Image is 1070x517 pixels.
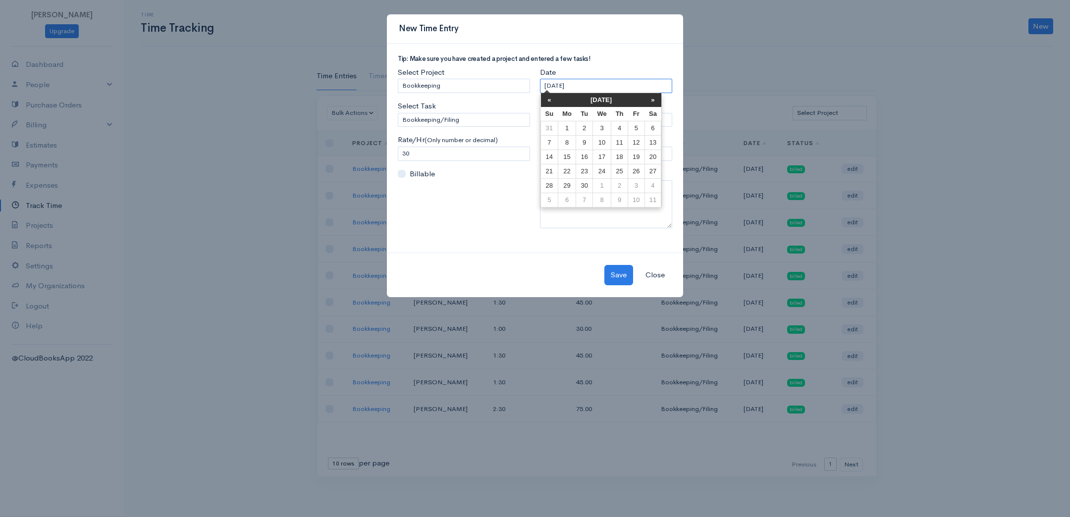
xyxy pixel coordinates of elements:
td: 3 [592,121,611,135]
td: 10 [628,193,644,207]
label: Select Task [398,101,436,112]
td: 5 [628,121,644,135]
td: 17 [592,150,611,164]
td: 4 [611,121,628,135]
th: Tu [576,107,592,121]
td: 9 [576,135,592,150]
td: 12 [628,135,644,150]
h3: New Time Entry [399,22,458,35]
td: 27 [644,164,661,178]
th: Fr [628,107,644,121]
td: 5 [541,193,558,207]
td: 4 [644,178,661,193]
td: 28 [541,178,558,193]
label: Date [540,67,556,78]
td: 29 [558,178,576,193]
td: 11 [611,135,628,150]
th: [DATE] [558,93,644,107]
button: Close [639,265,671,285]
td: 9 [611,193,628,207]
td: 2 [611,178,628,193]
td: 7 [541,135,558,150]
td: 3 [628,178,644,193]
td: 31 [541,121,558,135]
td: 22 [558,164,576,178]
th: « [541,93,558,107]
th: We [592,107,611,121]
td: 26 [628,164,644,178]
td: 25 [611,164,628,178]
h5: Tip: Make sure you have created a project and entered a few tasks! [398,55,672,62]
td: 10 [592,135,611,150]
td: 18 [611,150,628,164]
td: 13 [644,135,661,150]
td: 8 [592,193,611,207]
td: 21 [541,164,558,178]
th: Th [611,107,628,121]
td: 14 [541,150,558,164]
td: 6 [644,121,661,135]
td: 6 [558,193,576,207]
td: 7 [576,193,592,207]
td: 23 [576,164,592,178]
td: 11 [644,193,661,207]
td: 16 [576,150,592,164]
button: Save [604,265,633,285]
td: 2 [576,121,592,135]
small: (Only number or decimal) [425,136,498,144]
th: Su [541,107,558,121]
td: 8 [558,135,576,150]
label: Billable [410,168,435,180]
th: Mo [558,107,576,121]
th: Sa [644,107,661,121]
td: 15 [558,150,576,164]
label: Rate/Hr [398,134,498,146]
label: Select Project [398,67,444,78]
td: 1 [592,178,611,193]
td: 30 [576,178,592,193]
td: 19 [628,150,644,164]
td: 20 [644,150,661,164]
input: e.g. 50.00 [398,147,530,161]
th: » [644,93,661,107]
td: 1 [558,121,576,135]
td: 24 [592,164,611,178]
